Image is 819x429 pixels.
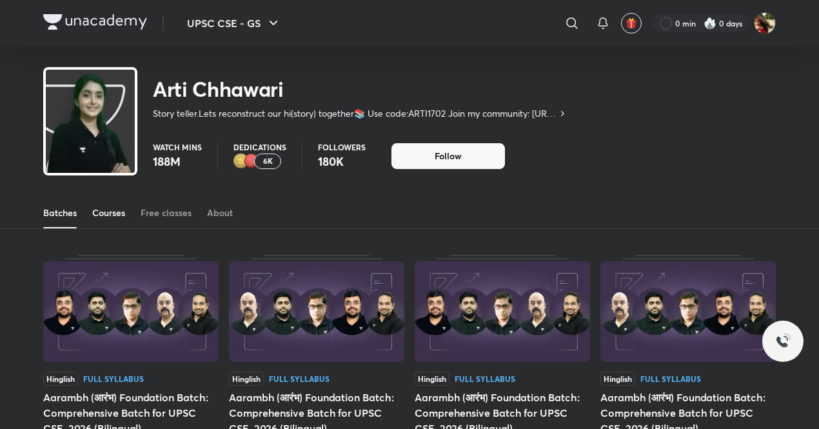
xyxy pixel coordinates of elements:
[600,261,776,362] img: Thumbnail
[391,143,505,169] button: Follow
[179,10,289,36] button: UPSC CSE - GS
[207,197,233,228] a: About
[600,372,635,386] span: Hinglish
[229,372,264,386] span: Hinglish
[269,375,330,383] div: Full Syllabus
[233,143,286,151] p: Dedications
[621,13,642,34] button: avatar
[233,154,249,169] img: educator badge2
[415,372,449,386] span: Hinglish
[46,72,135,212] img: class
[640,375,701,383] div: Full Syllabus
[43,372,78,386] span: Hinglish
[92,197,125,228] a: Courses
[43,14,147,30] img: Company Logo
[318,143,366,151] p: Followers
[435,150,462,163] span: Follow
[92,206,125,219] div: Courses
[754,12,776,34] img: Shivii Singh
[229,261,404,362] img: Thumbnail
[153,143,202,151] p: Watch mins
[244,154,259,169] img: educator badge1
[455,375,515,383] div: Full Syllabus
[775,334,791,349] img: ttu
[153,76,567,102] h2: Arti Chhawari
[626,17,637,29] img: avatar
[415,261,590,362] img: Thumbnail
[141,197,192,228] a: Free classes
[43,261,219,362] img: Thumbnail
[153,154,202,169] p: 188M
[43,206,77,219] div: Batches
[153,107,557,120] p: Story teller.Lets reconstruct our hi(story) together📚 Use code:ARTI1702 Join my community: [URL][...
[318,154,366,169] p: 180K
[141,206,192,219] div: Free classes
[83,375,144,383] div: Full Syllabus
[704,17,716,30] img: streak
[43,14,147,33] a: Company Logo
[263,157,273,166] p: 6K
[43,197,77,228] a: Batches
[207,206,233,219] div: About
